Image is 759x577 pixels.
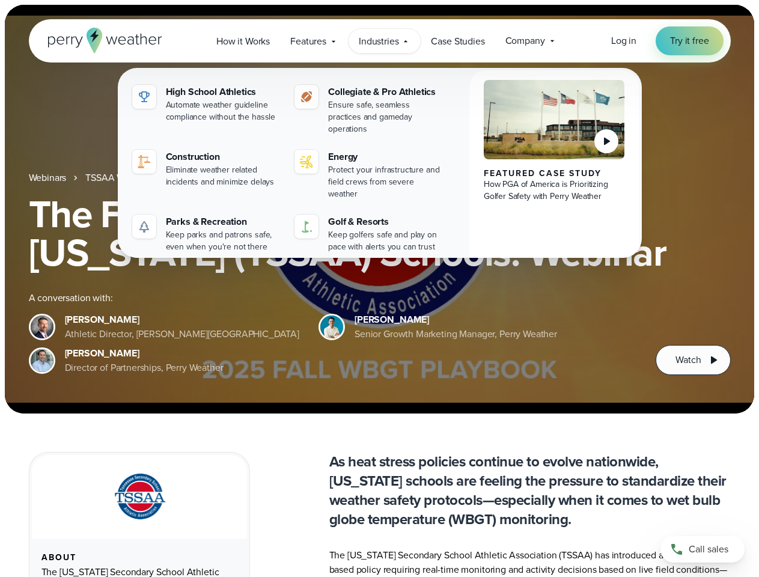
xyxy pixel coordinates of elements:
img: highschool-icon.svg [137,90,151,104]
img: Spencer Patton, Perry Weather [320,316,343,338]
div: Protect your infrastructure and field crews from severe weather [328,164,443,200]
span: Features [290,34,326,49]
img: golf-iconV2.svg [299,219,314,234]
img: energy-icon@2x-1.svg [299,154,314,169]
span: How it Works [216,34,270,49]
a: TSSAA WBGT Fall Playbook [85,171,200,185]
div: Automate weather guideline compliance without the hassle [166,99,281,123]
div: About [41,553,237,563]
a: Parks & Recreation Keep parks and patrons safe, even when you're not there [127,210,285,258]
div: Eliminate weather related incidents and minimize delays [166,164,281,188]
img: proathletics-icon@2x-1.svg [299,90,314,104]
a: Case Studies [421,29,495,53]
div: Energy [328,150,443,164]
img: Brian Wyatt [31,316,53,338]
img: parks-icon-grey.svg [137,219,151,234]
div: A conversation with: [29,291,637,305]
a: PGA of America, Frisco Campus Featured Case Study How PGA of America is Prioritizing Golfer Safet... [469,70,639,267]
img: PGA of America, Frisco Campus [484,80,625,159]
h1: The Fall WBGT Playbook for [US_STATE] (TSSAA) Schools: Webinar [29,195,731,272]
p: As heat stress policies continue to evolve nationwide, [US_STATE] schools are feeling the pressur... [329,452,731,529]
a: Energy Protect your infrastructure and field crews from severe weather [290,145,448,205]
img: Jeff Wood [31,349,53,372]
div: [PERSON_NAME] [65,313,300,327]
span: Case Studies [431,34,484,49]
div: Featured Case Study [484,169,625,179]
a: Golf & Resorts Keep golfers safe and play on pace with alerts you can trust [290,210,448,258]
a: How it Works [206,29,280,53]
span: Call sales [689,542,728,557]
button: Watch [656,345,730,375]
a: Call sales [660,536,745,563]
div: Construction [166,150,281,164]
a: Collegiate & Pro Athletics Ensure safe, seamless practices and gameday operations [290,80,448,140]
div: Director of Partnerships, Perry Weather [65,361,224,375]
img: TSSAA-Tennessee-Secondary-School-Athletic-Association.svg [99,469,180,524]
div: [PERSON_NAME] [65,346,224,361]
div: High School Athletics [166,85,281,99]
a: Try it free [656,26,723,55]
a: Log in [611,34,636,48]
nav: Breadcrumb [29,171,731,185]
span: Industries [359,34,398,49]
span: Watch [675,353,701,367]
span: Log in [611,34,636,47]
div: Ensure safe, seamless practices and gameday operations [328,99,443,135]
a: High School Athletics Automate weather guideline compliance without the hassle [127,80,285,128]
div: How PGA of America is Prioritizing Golfer Safety with Perry Weather [484,179,625,203]
div: Keep parks and patrons safe, even when you're not there [166,229,281,253]
a: construction perry weather Construction Eliminate weather related incidents and minimize delays [127,145,285,193]
div: Golf & Resorts [328,215,443,229]
div: Senior Growth Marketing Manager, Perry Weather [355,327,557,341]
div: [PERSON_NAME] [355,313,557,327]
a: Webinars [29,171,67,185]
img: construction perry weather [137,154,151,169]
div: Collegiate & Pro Athletics [328,85,443,99]
div: Athletic Director, [PERSON_NAME][GEOGRAPHIC_DATA] [65,327,300,341]
div: Keep golfers safe and play on pace with alerts you can trust [328,229,443,253]
span: Company [505,34,545,48]
div: Parks & Recreation [166,215,281,229]
span: Try it free [670,34,709,48]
